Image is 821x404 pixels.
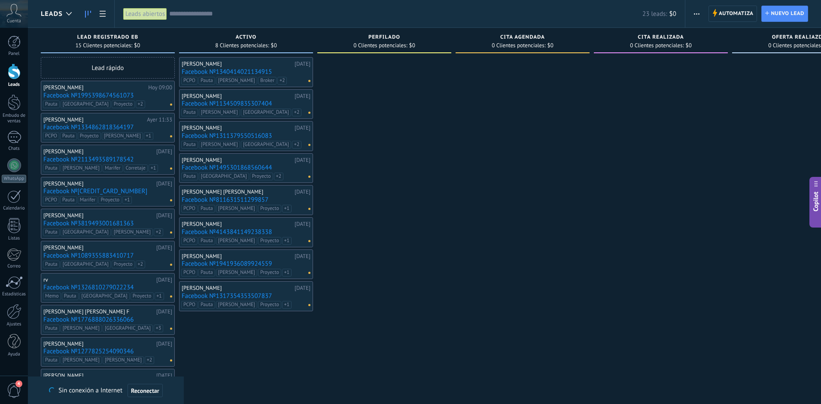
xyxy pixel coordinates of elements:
[182,68,310,76] a: Facebook №1340414021134915
[368,34,400,40] span: Perfilado
[353,43,407,48] span: 0 Clientes potenciales:
[81,6,95,22] a: Leads
[198,301,215,309] span: Pauta
[15,380,22,387] span: 4
[112,261,135,268] span: Proyecto
[182,253,292,260] div: [PERSON_NAME]
[216,77,257,85] span: [PERSON_NAME]
[43,180,154,187] div: [PERSON_NAME]
[156,308,172,315] div: [DATE]
[43,261,60,268] span: Pauta
[2,292,27,297] div: Estadísticas
[95,6,110,22] a: Lista
[182,285,292,292] div: [PERSON_NAME]
[771,6,804,21] span: Nuevo lead
[147,116,172,123] div: Ayer 11:33
[258,205,281,213] span: Proyecto
[642,10,667,18] span: 23 leads:
[630,43,684,48] span: 0 Clientes potenciales:
[182,100,310,107] a: Facebook №1134509835307404
[60,132,77,140] span: Pauta
[2,236,27,241] div: Listas
[61,325,102,332] span: [PERSON_NAME]
[62,292,79,300] span: Pauta
[43,164,60,172] span: Pauta
[43,252,172,259] a: Facebook №1089355883410717
[43,188,172,195] a: Facebook №[CREDIT_CARD_NUMBER]
[409,43,415,48] span: $0
[43,284,172,291] a: Facebook №1326810279022234
[183,34,309,42] div: ACTIVO
[241,109,291,116] span: [GEOGRAPHIC_DATA]
[77,34,138,40] span: Lead Registrado EB
[295,61,310,67] div: [DATE]
[170,264,172,266] span: No hay nada asignado
[148,84,172,91] div: Hoy 09:00
[170,295,172,298] span: No hay nada asignado
[2,352,27,357] div: Ayuda
[198,77,215,85] span: Pauta
[308,240,310,242] span: No hay nada asignado
[43,148,154,155] div: [PERSON_NAME]
[686,43,692,48] span: $0
[61,164,102,172] span: [PERSON_NAME]
[708,6,757,22] a: Automatiza
[295,221,310,228] div: [DATE]
[43,325,60,332] span: Pauta
[690,6,703,22] button: Más
[98,196,122,204] span: Proyecto
[170,135,172,137] span: No hay nada asignado
[236,34,256,40] span: ACTIVO
[241,141,291,149] span: [GEOGRAPHIC_DATA]
[308,176,310,178] span: No hay nada asignado
[258,301,281,309] span: Proyecto
[2,113,27,124] div: Embudo de ventas
[78,196,98,204] span: Marifer
[182,260,310,267] a: Facebook №1941936089924559
[308,112,310,114] span: No hay nada asignado
[170,231,172,234] span: No hay nada asignado
[43,116,145,123] div: [PERSON_NAME]
[170,359,172,361] span: No hay nada asignado
[43,348,172,355] a: Facebook №1277825254090346
[216,301,257,309] span: [PERSON_NAME]
[60,196,77,204] span: Pauta
[182,164,310,171] a: Facebook №1495301868560644
[812,191,820,211] span: Copilot
[638,34,684,40] span: Cita realizada
[182,125,292,131] div: [PERSON_NAME]
[761,6,808,22] a: Nuevo lead
[198,237,215,245] span: Pauta
[181,141,198,149] span: Pauta
[156,212,172,219] div: [DATE]
[128,384,163,398] button: Reconectar
[215,43,269,48] span: 8 Clientes potenciales:
[43,196,59,204] span: PCPO
[43,124,172,131] a: Facebook №1334862818364197
[181,77,198,85] span: PCPO
[61,100,111,108] span: [GEOGRAPHIC_DATA]
[124,164,148,172] span: Corretaje
[199,173,249,180] span: [GEOGRAPHIC_DATA]
[258,237,281,245] span: Proyecto
[308,272,310,274] span: No hay nada asignado
[43,276,154,283] div: rv
[156,244,172,251] div: [DATE]
[7,18,21,24] span: Cuenta
[112,100,135,108] span: Proyecto
[182,196,310,204] a: Facebook №811631511299857
[598,34,724,42] div: Cita realizada
[43,92,172,99] a: Facebook №1995398674561073
[258,77,277,85] span: Broker
[182,157,292,164] div: [PERSON_NAME]
[182,188,292,195] div: [PERSON_NAME] [PERSON_NAME]
[492,43,545,48] span: 0 Clientes potenciales:
[182,61,292,67] div: [PERSON_NAME]
[156,372,172,379] div: [DATE]
[295,93,310,100] div: [DATE]
[76,43,132,48] span: 15 Clientes potenciales:
[308,208,310,210] span: No hay nada asignado
[103,356,144,364] span: [PERSON_NAME]
[181,301,198,309] span: PCPO
[460,34,585,42] div: Cita agendada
